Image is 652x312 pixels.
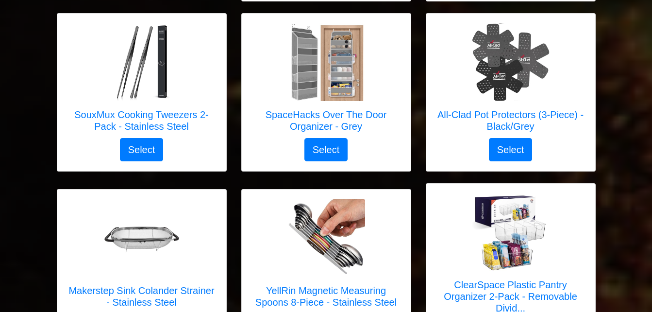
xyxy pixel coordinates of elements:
[251,23,401,138] a: SpaceHacks Over The Door Organizer - Grey SpaceHacks Over The Door Organizer - Grey
[304,138,348,161] button: Select
[436,109,585,132] h5: All-Clad Pot Protectors (3-Piece) - Black/Grey
[120,138,164,161] button: Select
[67,109,217,132] h5: SouxMux Cooking Tweezers 2-Pack - Stainless Steel
[489,138,533,161] button: Select
[436,23,585,138] a: All-Clad Pot Protectors (3-Piece) - Black/Grey All-Clad Pot Protectors (3-Piece) - Black/Grey
[103,199,181,277] img: Makerstep Sink Colander Strainer - Stainless Steel
[251,285,401,308] h5: YellRin Magnetic Measuring Spoons 8-Piece - Stainless Steel
[472,193,550,271] img: ClearSpace Plastic Pantry Organizer 2-Pack - Removable Dividers
[287,23,365,101] img: SpaceHacks Over The Door Organizer - Grey
[251,109,401,132] h5: SpaceHacks Over The Door Organizer - Grey
[287,199,365,277] img: YellRin Magnetic Measuring Spoons 8-Piece - Stainless Steel
[103,23,181,101] img: SouxMux Cooking Tweezers 2-Pack - Stainless Steel
[67,285,217,308] h5: Makerstep Sink Colander Strainer - Stainless Steel
[472,23,550,101] img: All-Clad Pot Protectors (3-Piece) - Black/Grey
[67,23,217,138] a: SouxMux Cooking Tweezers 2-Pack - Stainless Steel SouxMux Cooking Tweezers 2-Pack - Stainless Steel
